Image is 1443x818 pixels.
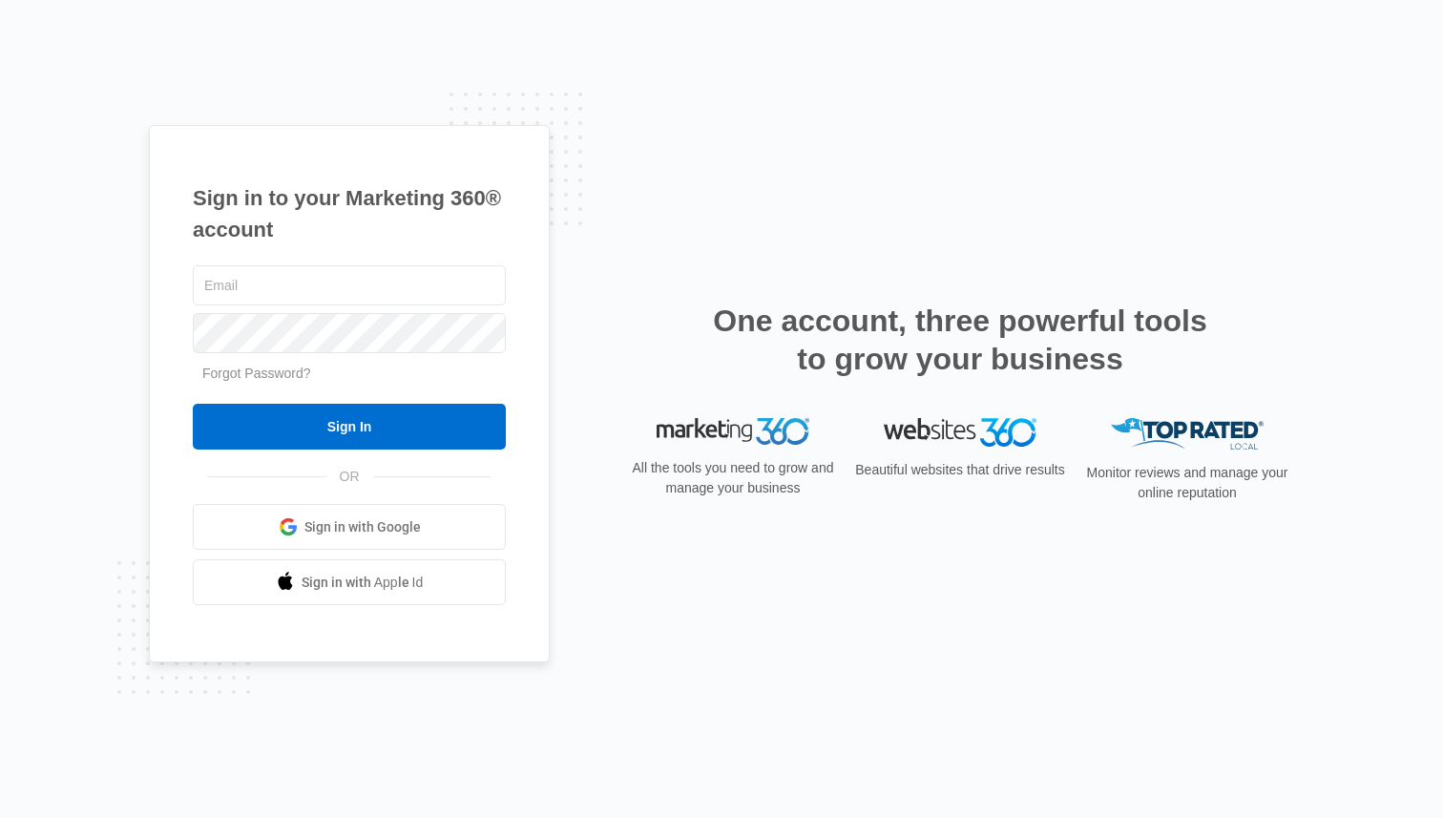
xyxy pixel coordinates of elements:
[193,265,506,305] input: Email
[193,504,506,550] a: Sign in with Google
[657,418,809,445] img: Marketing 360
[193,182,506,245] h1: Sign in to your Marketing 360® account
[193,404,506,450] input: Sign In
[884,418,1036,446] img: Websites 360
[1111,418,1264,450] img: Top Rated Local
[202,366,311,381] a: Forgot Password?
[853,460,1067,480] p: Beautiful websites that drive results
[707,302,1213,378] h2: One account, three powerful tools to grow your business
[326,467,373,487] span: OR
[193,559,506,605] a: Sign in with Apple Id
[1080,463,1294,503] p: Monitor reviews and manage your online reputation
[302,573,424,593] span: Sign in with Apple Id
[626,458,840,498] p: All the tools you need to grow and manage your business
[304,517,421,537] span: Sign in with Google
